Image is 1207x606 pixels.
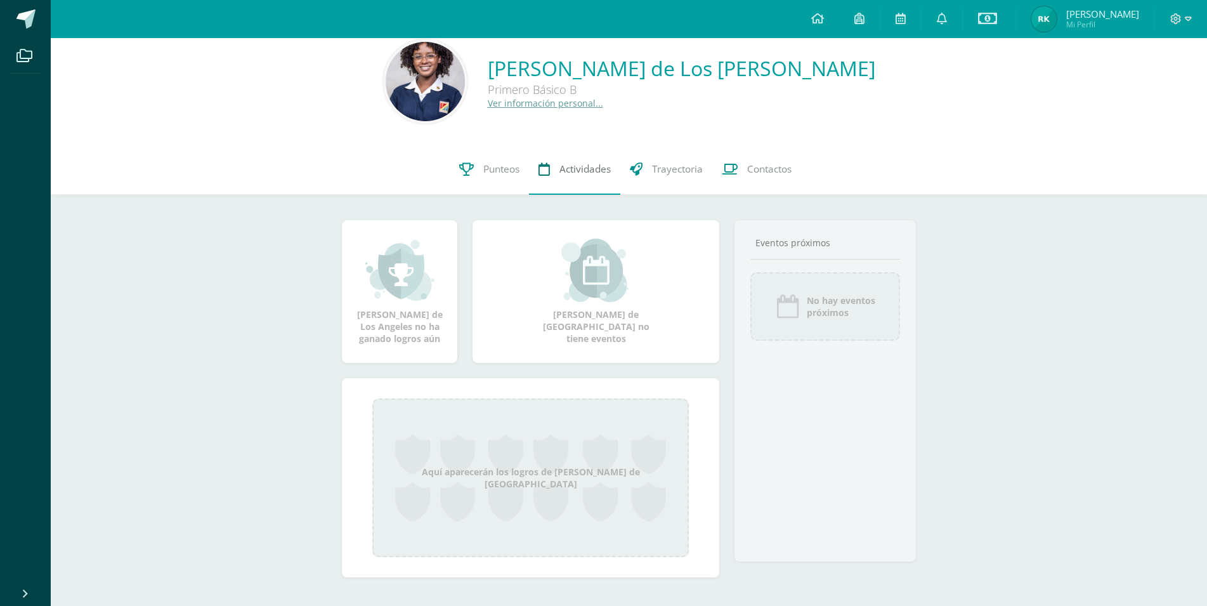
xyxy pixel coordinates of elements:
[559,162,611,176] span: Actividades
[747,162,792,176] span: Contactos
[1066,19,1139,30] span: Mi Perfil
[807,294,875,319] span: No hay eventos próximos
[712,144,801,195] a: Contactos
[450,144,529,195] a: Punteos
[483,162,519,176] span: Punteos
[488,97,603,109] a: Ver información personal...
[386,42,465,121] img: 8c7c281c95aa9d4c197b7dea5082a325.png
[372,399,689,557] div: Aquí aparecerán los logros de [PERSON_NAME] de [GEOGRAPHIC_DATA]
[533,239,660,345] div: [PERSON_NAME] de [GEOGRAPHIC_DATA] no tiene eventos
[355,239,445,345] div: [PERSON_NAME] de Los Angeles no ha ganado logros aún
[529,144,620,195] a: Actividades
[1031,6,1057,32] img: d5014aa9c50899f30bb728a1957f0dda.png
[750,237,900,249] div: Eventos próximos
[1066,8,1139,20] span: [PERSON_NAME]
[561,239,630,302] img: event_small.png
[365,239,434,302] img: achievement_small.png
[620,144,712,195] a: Trayectoria
[488,55,875,82] a: [PERSON_NAME] de Los [PERSON_NAME]
[775,294,800,319] img: event_icon.png
[488,82,868,97] div: Primero Básico B
[652,162,703,176] span: Trayectoria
